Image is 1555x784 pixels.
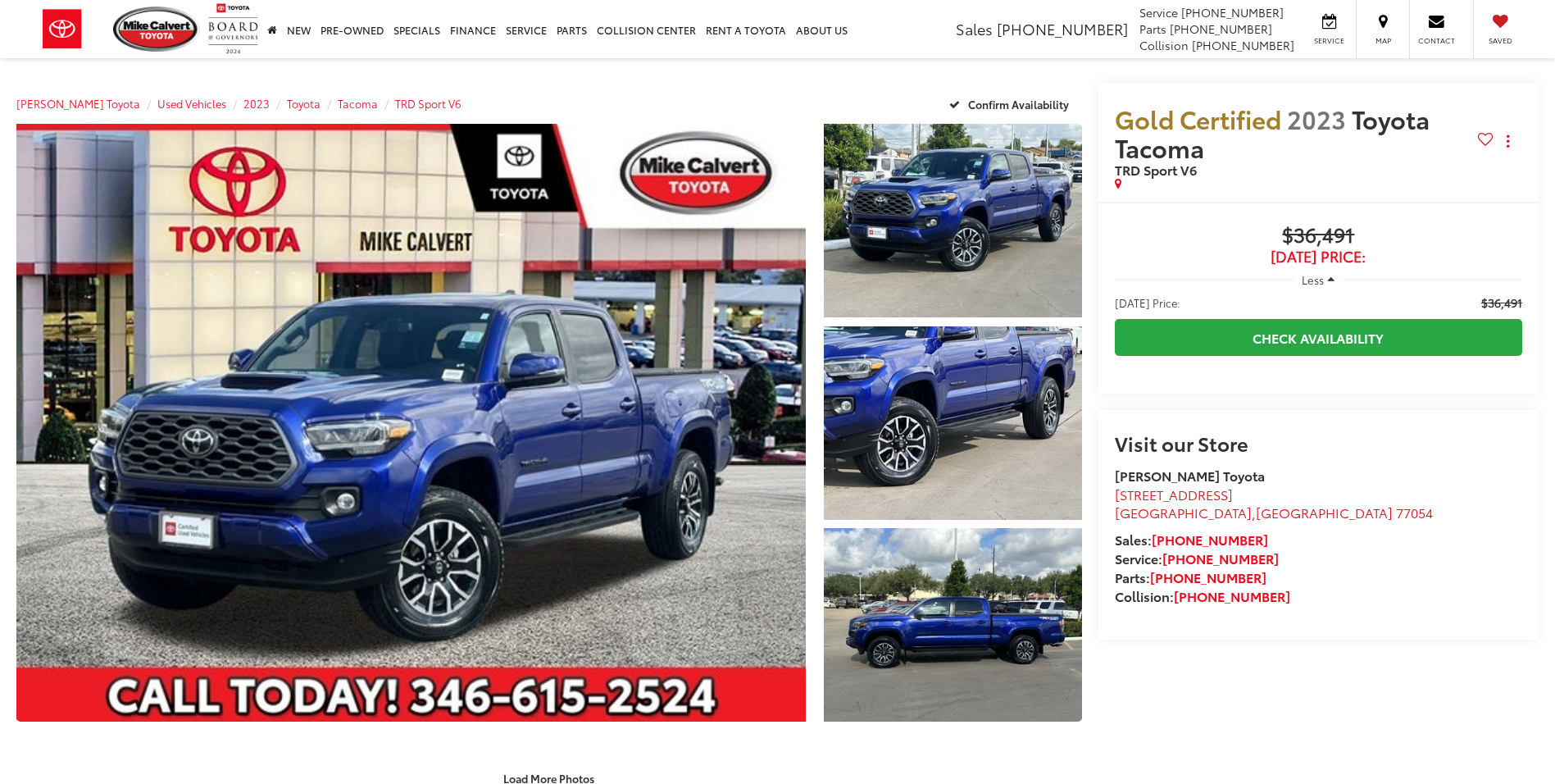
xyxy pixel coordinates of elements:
span: Confirm Availability [968,97,1069,112]
a: [PERSON_NAME] Toyota [16,96,140,111]
span: Sales [956,18,993,39]
strong: Parts: [1115,567,1266,586]
span: [PHONE_NUMBER] [997,18,1128,39]
button: Less [1294,265,1344,294]
span: Map [1365,35,1401,46]
span: , [1115,503,1433,522]
span: [PHONE_NUMBER] [1170,21,1272,37]
span: [PHONE_NUMBER] [1192,37,1294,53]
a: Check Availability [1115,319,1522,356]
a: Used Vehicles [157,96,226,111]
a: Expand Photo 1 [824,124,1081,317]
strong: Sales: [1115,530,1268,549]
a: TRD Sport V6 [395,96,461,111]
span: Saved [1482,35,1518,46]
a: [PHONE_NUMBER] [1150,567,1266,586]
span: Service [1311,35,1348,46]
strong: Collision: [1115,586,1290,605]
span: [DATE] Price: [1115,248,1522,265]
span: $36,491 [1115,224,1522,248]
strong: Service: [1115,549,1279,567]
span: [DATE] Price: [1115,294,1180,311]
span: [PHONE_NUMBER] [1181,4,1284,21]
a: [PHONE_NUMBER] [1162,549,1279,567]
a: Tacoma [338,96,378,111]
span: [GEOGRAPHIC_DATA] [1115,503,1252,522]
a: [PHONE_NUMBER] [1174,586,1290,605]
span: TRD Sport V6 [1115,160,1197,179]
span: Parts [1139,21,1166,37]
a: Expand Photo 3 [824,528,1081,722]
span: [STREET_ADDRESS] [1115,485,1233,504]
span: Toyota Tacoma [1115,101,1430,165]
span: Contact [1418,35,1455,46]
span: Service [1139,4,1178,21]
img: 2023 Toyota Tacoma TRD Sport V6 [8,121,814,725]
span: [GEOGRAPHIC_DATA] [1256,503,1393,522]
a: Expand Photo 0 [16,124,806,722]
span: Gold Certified [1115,101,1281,136]
img: 2023 Toyota Tacoma TRD Sport V6 [821,324,1084,522]
span: $36,491 [1481,294,1522,311]
strong: [PERSON_NAME] Toyota [1115,466,1265,485]
img: 2023 Toyota Tacoma TRD Sport V6 [821,122,1084,319]
a: Toyota [287,96,321,111]
span: 2023 [1287,101,1346,136]
span: Less [1302,272,1324,287]
a: 2023 [243,96,270,111]
a: [PHONE_NUMBER] [1152,530,1268,549]
button: Actions [1494,127,1522,156]
a: Expand Photo 2 [824,326,1081,520]
a: [STREET_ADDRESS] [GEOGRAPHIC_DATA],[GEOGRAPHIC_DATA] 77054 [1115,485,1433,522]
span: 77054 [1396,503,1433,522]
button: Confirm Availability [940,89,1082,118]
h2: Visit our Store [1115,432,1522,454]
img: 2023 Toyota Tacoma TRD Sport V6 [821,526,1084,724]
img: Mike Calvert Toyota [113,7,200,52]
span: Collision [1139,37,1189,53]
span: dropdown dots [1507,134,1509,148]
